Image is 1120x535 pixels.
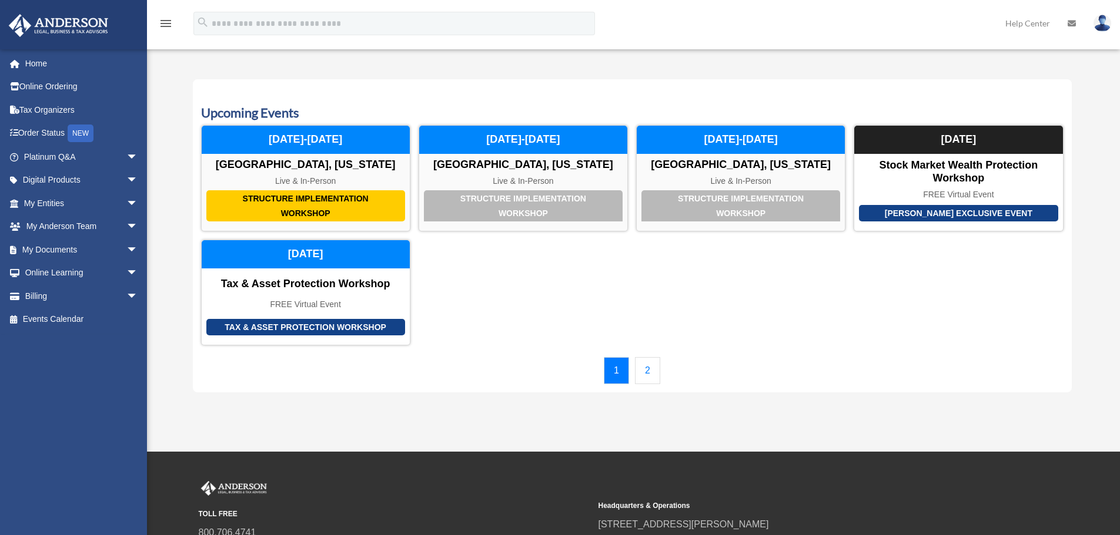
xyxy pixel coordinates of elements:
[419,125,628,231] a: Structure Implementation Workshop [GEOGRAPHIC_DATA], [US_STATE] Live & In-Person [DATE]-[DATE]
[159,16,173,31] i: menu
[202,240,410,268] div: [DATE]
[202,126,410,154] div: [DATE]-[DATE]
[8,122,156,146] a: Order StatusNEW
[637,159,845,171] div: [GEOGRAPHIC_DATA], [US_STATE]
[419,159,627,171] div: [GEOGRAPHIC_DATA], [US_STATE]
[126,238,150,262] span: arrow_drop_down
[8,169,156,192] a: Digital Productsarrow_drop_down
[599,500,990,512] small: Headquarters & Operations
[126,284,150,308] span: arrow_drop_down
[159,21,173,31] a: menu
[202,159,410,171] div: [GEOGRAPHIC_DATA], [US_STATE]
[854,125,1063,231] a: [PERSON_NAME] Exclusive Event Stock Market Wealth Protection Workshop FREE Virtual Event [DATE]
[599,519,769,529] a: [STREET_ADDRESS][PERSON_NAME]
[126,261,150,285] span: arrow_drop_down
[8,261,156,285] a: Online Learningarrow_drop_down
[8,52,156,75] a: Home
[126,191,150,216] span: arrow_drop_down
[206,319,405,336] div: Tax & Asset Protection Workshop
[637,126,845,154] div: [DATE]-[DATE]
[637,176,845,186] div: Live & In-Person
[202,300,410,309] div: FREE Virtual Event
[8,191,156,215] a: My Entitiesarrow_drop_down
[859,205,1058,222] div: [PERSON_NAME] Exclusive Event
[201,104,1064,122] h3: Upcoming Events
[5,14,112,37] img: Anderson Advisors Platinum Portal
[196,16,209,29] i: search
[206,190,405,221] div: Structure Implementation Workshop
[202,278,410,291] div: Tax & Asset Protection Workshop
[419,126,627,154] div: [DATE]-[DATE]
[854,190,1062,200] div: FREE Virtual Event
[419,176,627,186] div: Live & In-Person
[8,215,156,238] a: My Anderson Teamarrow_drop_down
[636,125,845,231] a: Structure Implementation Workshop [GEOGRAPHIC_DATA], [US_STATE] Live & In-Person [DATE]-[DATE]
[201,125,410,231] a: Structure Implementation Workshop [GEOGRAPHIC_DATA], [US_STATE] Live & In-Person [DATE]-[DATE]
[126,145,150,169] span: arrow_drop_down
[424,190,623,221] div: Structure Implementation Workshop
[68,125,93,142] div: NEW
[635,357,660,384] a: 2
[854,159,1062,184] div: Stock Market Wealth Protection Workshop
[8,308,150,331] a: Events Calendar
[641,190,840,221] div: Structure Implementation Workshop
[8,145,156,169] a: Platinum Q&Aarrow_drop_down
[126,215,150,239] span: arrow_drop_down
[8,98,156,122] a: Tax Organizers
[1094,15,1111,32] img: User Pic
[854,126,1062,154] div: [DATE]
[126,169,150,193] span: arrow_drop_down
[604,357,629,384] a: 1
[199,508,590,520] small: TOLL FREE
[202,176,410,186] div: Live & In-Person
[8,238,156,261] a: My Documentsarrow_drop_down
[8,284,156,308] a: Billingarrow_drop_down
[8,75,156,99] a: Online Ordering
[199,481,269,496] img: Anderson Advisors Platinum Portal
[201,240,410,345] a: Tax & Asset Protection Workshop Tax & Asset Protection Workshop FREE Virtual Event [DATE]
